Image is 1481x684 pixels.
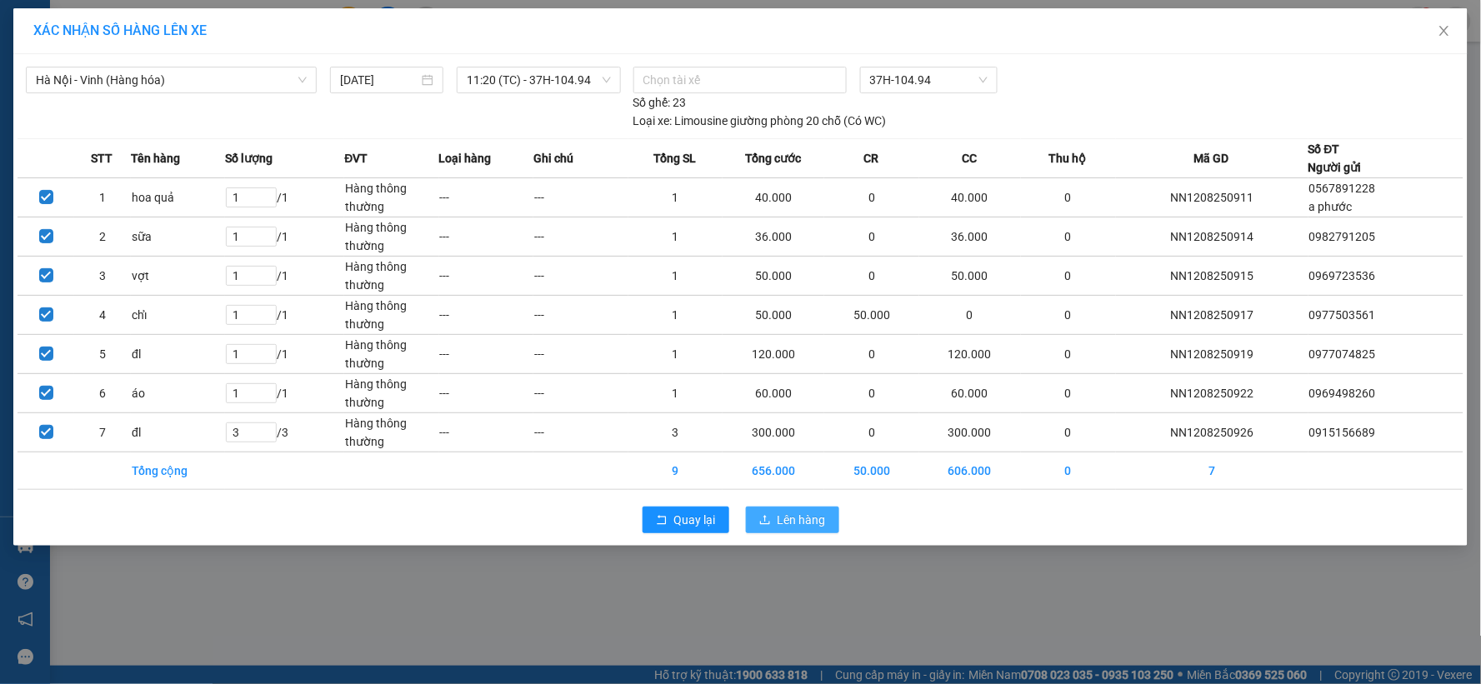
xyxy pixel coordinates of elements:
[33,22,207,38] span: XÁC NHẬN SỐ HÀNG LÊN XE
[439,217,533,257] td: ---
[962,149,977,167] span: CC
[340,71,418,89] input: 12/08/2025
[344,296,438,335] td: Hàng thông thường
[225,178,344,217] td: / 1
[1309,230,1376,243] span: 0982791205
[439,257,533,296] td: ---
[633,112,887,130] div: Limousine giường phòng 20 chỗ (Có WC)
[628,257,723,296] td: 1
[74,257,131,296] td: 3
[824,413,918,452] td: 0
[533,257,628,296] td: ---
[344,335,438,374] td: Hàng thông thường
[225,149,273,167] span: Số lượng
[628,452,723,490] td: 9
[1116,335,1308,374] td: NN1208250919
[1021,413,1115,452] td: 0
[131,257,225,296] td: vợt
[533,217,628,257] td: ---
[439,413,533,452] td: ---
[723,178,824,217] td: 40.000
[628,413,723,452] td: 3
[633,93,687,112] div: 23
[1021,296,1115,335] td: 0
[131,217,225,257] td: sữa
[919,217,1021,257] td: 36.000
[628,374,723,413] td: 1
[439,296,533,335] td: ---
[628,335,723,374] td: 1
[1021,335,1115,374] td: 0
[723,257,824,296] td: 50.000
[864,149,879,167] span: CR
[1021,452,1115,490] td: 0
[628,296,723,335] td: 1
[344,178,438,217] td: Hàng thông thường
[653,149,696,167] span: Tổng SL
[1116,413,1308,452] td: NN1208250926
[723,452,824,490] td: 656.000
[439,335,533,374] td: ---
[824,178,918,217] td: 0
[533,335,628,374] td: ---
[533,178,628,217] td: ---
[919,452,1021,490] td: 606.000
[131,178,225,217] td: hoa quả
[344,149,368,167] span: ĐVT
[1309,387,1376,400] span: 0969498260
[1049,149,1087,167] span: Thu hộ
[919,335,1021,374] td: 120.000
[131,374,225,413] td: áo
[74,178,131,217] td: 1
[1021,217,1115,257] td: 0
[824,217,918,257] td: 0
[439,149,492,167] span: Loại hàng
[1116,178,1308,217] td: NN1208250911
[533,413,628,452] td: ---
[674,511,716,529] span: Quay lại
[628,217,723,257] td: 1
[656,514,668,527] span: rollback
[1309,308,1376,322] span: 0977503561
[1309,182,1376,195] span: 0567891228
[633,93,671,112] span: Số ghế:
[439,178,533,217] td: ---
[225,257,344,296] td: / 1
[778,511,826,529] span: Lên hàng
[344,413,438,452] td: Hàng thông thường
[919,178,1021,217] td: 40.000
[344,257,438,296] td: Hàng thông thường
[533,374,628,413] td: ---
[824,296,918,335] td: 50.000
[919,413,1021,452] td: 300.000
[225,374,344,413] td: / 1
[1116,452,1308,490] td: 7
[131,413,225,452] td: đl
[919,296,1021,335] td: 0
[633,112,673,130] span: Loại xe:
[225,335,344,374] td: / 1
[723,374,824,413] td: 60.000
[723,335,824,374] td: 120.000
[344,374,438,413] td: Hàng thông thường
[745,149,801,167] span: Tổng cước
[74,374,131,413] td: 6
[131,149,180,167] span: Tên hàng
[1308,140,1362,177] div: Số ĐT Người gửi
[1116,296,1308,335] td: NN1208250917
[1309,269,1376,282] span: 0969723536
[74,413,131,452] td: 7
[1438,24,1451,37] span: close
[824,374,918,413] td: 0
[131,335,225,374] td: đl
[824,452,918,490] td: 50.000
[723,413,824,452] td: 300.000
[1116,374,1308,413] td: NN1208250922
[628,178,723,217] td: 1
[225,296,344,335] td: / 1
[131,452,225,490] td: Tổng cộng
[746,507,839,533] button: uploadLên hàng
[759,514,771,527] span: upload
[344,217,438,257] td: Hàng thông thường
[74,335,131,374] td: 5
